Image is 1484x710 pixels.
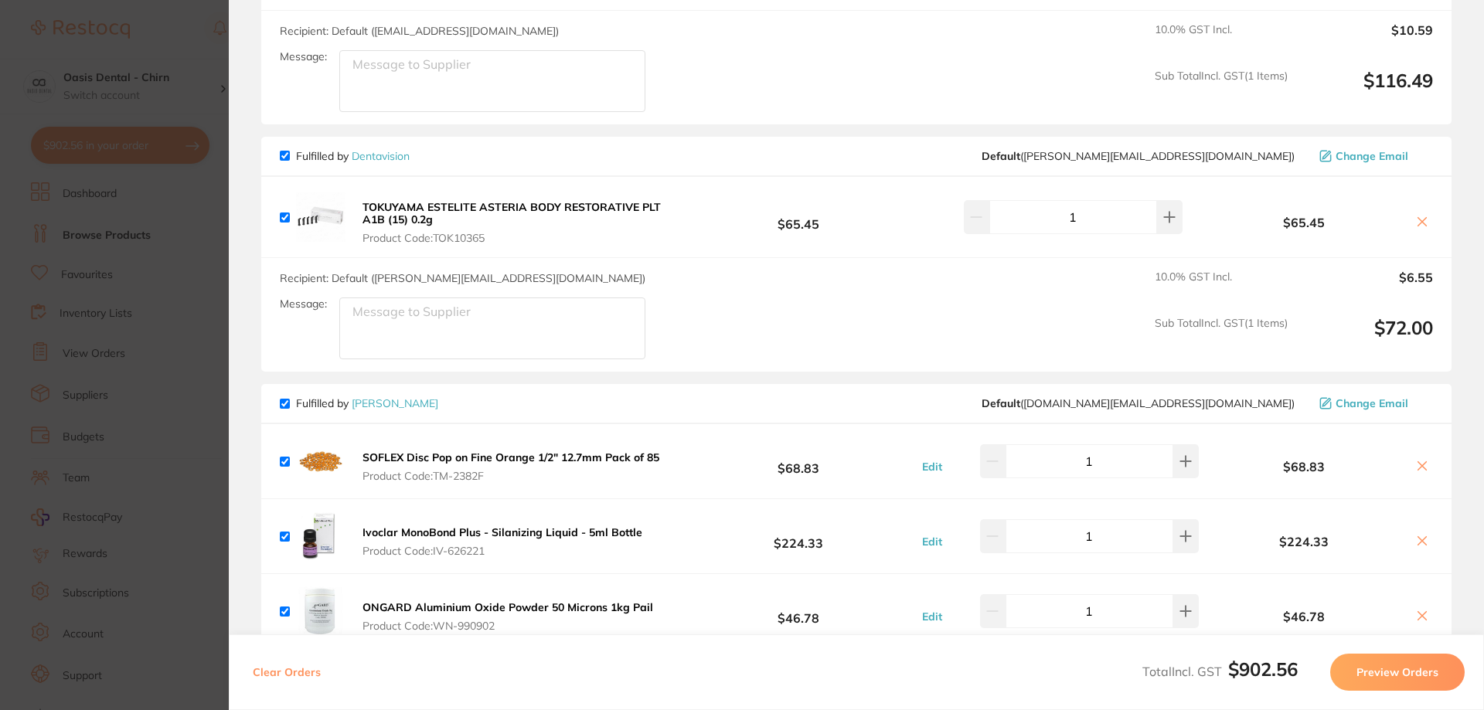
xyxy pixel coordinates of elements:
b: Default [982,149,1020,163]
button: Change Email [1315,396,1433,410]
span: Sub Total Incl. GST ( 1 Items) [1155,317,1288,359]
label: Message: [280,50,327,63]
span: Product Code: TOK10365 [362,232,679,244]
b: $68.83 [683,447,914,476]
b: $902.56 [1228,657,1298,681]
button: Edit [917,535,947,549]
img: dTI2em9ueA [296,511,345,561]
button: Preview Orders [1330,654,1465,691]
span: stacey@dentavision.com.au [982,150,1295,162]
a: [PERSON_NAME] [352,396,438,410]
b: $46.78 [683,597,914,626]
button: ONGARD Aluminium Oxide Powder 50 Microns 1kg Pail Product Code:WN-990902 [358,600,658,633]
span: 10.0 % GST Incl. [1155,23,1288,57]
button: Change Email [1315,149,1433,163]
p: Fulfilled by [296,150,410,162]
span: Recipient: Default ( [PERSON_NAME][EMAIL_ADDRESS][DOMAIN_NAME] ) [280,271,645,285]
span: Change Email [1336,150,1408,162]
b: $68.83 [1203,460,1405,474]
img: c3V1ODRpYg [296,437,345,486]
span: Product Code: IV-626221 [362,545,642,557]
b: $224.33 [1203,535,1405,549]
button: Edit [917,610,947,623]
img: aG9jYno0ag [296,192,345,242]
span: Change Email [1336,397,1408,409]
span: Recipient: Default ( [EMAIL_ADDRESS][DOMAIN_NAME] ) [280,24,559,38]
output: $72.00 [1300,317,1433,359]
b: ONGARD Aluminium Oxide Powder 50 Microns 1kg Pail [362,600,653,614]
span: Product Code: WN-990902 [362,620,653,632]
output: $6.55 [1300,270,1433,304]
a: Dentavision [352,149,410,163]
b: $65.45 [683,203,914,232]
b: TOKUYAMA ESTELITE ASTERIA BODY RESTORATIVE PLT A1B (15) 0.2g [362,200,661,226]
button: Ivoclar MonoBond Plus - Silanizing Liquid - 5ml Bottle Product Code:IV-626221 [358,525,647,558]
b: $46.78 [1203,610,1405,623]
span: customer.care@henryschein.com.au [982,397,1295,409]
b: $224.33 [683,522,914,551]
b: SOFLEX Disc Pop on Fine Orange 1/2" 12.7mm Pack of 85 [362,450,659,464]
span: 10.0 % GST Incl. [1155,270,1288,304]
p: Fulfilled by [296,397,438,409]
b: Default [982,396,1020,410]
b: $65.45 [1203,216,1405,229]
button: TOKUYAMA ESTELITE ASTERIA BODY RESTORATIVE PLT A1B (15) 0.2g Product Code:TOK10365 [358,200,683,245]
span: Sub Total Incl. GST ( 1 Items) [1155,70,1288,112]
button: Edit [917,460,947,474]
output: $116.49 [1300,70,1433,112]
output: $10.59 [1300,23,1433,57]
span: Product Code: TM-2382F [362,470,659,482]
button: Clear Orders [248,654,325,691]
span: Total Incl. GST [1142,664,1298,679]
button: SOFLEX Disc Pop on Fine Orange 1/2" 12.7mm Pack of 85 Product Code:TM-2382F [358,450,664,483]
label: Message: [280,297,327,311]
img: cWhlMnFpZQ [296,586,345,636]
b: Ivoclar MonoBond Plus - Silanizing Liquid - 5ml Bottle [362,525,642,539]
